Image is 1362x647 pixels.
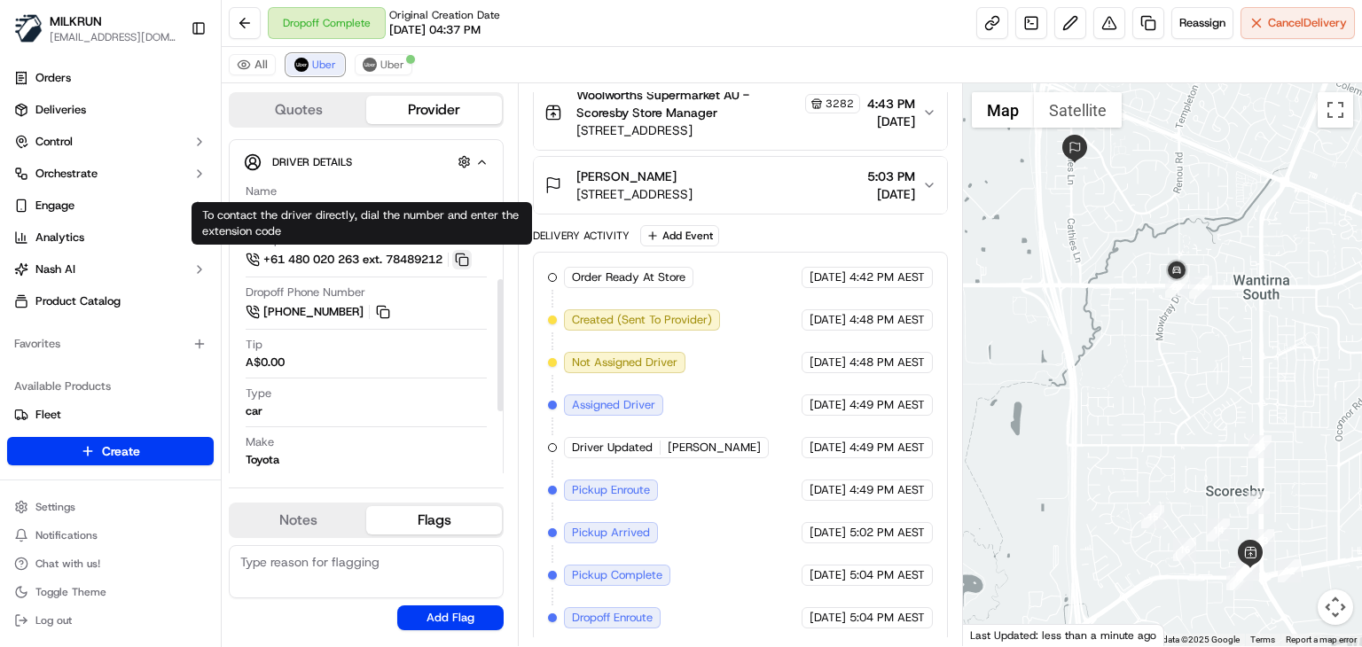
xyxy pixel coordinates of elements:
span: 4:43 PM [867,95,915,113]
span: [DATE] 04:37 PM [389,22,481,38]
span: [PERSON_NAME] [668,440,761,456]
span: 4:42 PM AEST [849,269,925,285]
span: Dropoff Phone Number [246,285,365,300]
button: Uber [286,54,344,75]
button: Add Flag [397,605,504,630]
span: Original Creation Date [389,8,500,22]
span: 4:49 PM AEST [849,397,925,413]
a: [PHONE_NUMBER] [246,302,393,322]
span: 4:49 PM AEST [849,440,925,456]
span: [EMAIL_ADDRESS][DOMAIN_NAME] [50,30,176,44]
span: 5:02 PM AEST [849,525,925,541]
img: uber-new-logo.jpeg [363,58,377,72]
button: Fleet [7,401,214,429]
span: Type [246,386,271,401]
button: Flags [366,506,502,534]
div: 6 [1230,567,1253,590]
a: Deliveries [7,96,214,124]
button: Show street map [972,92,1034,128]
div: Delivery Activity [533,229,630,243]
button: Add Event [640,225,719,246]
button: Show satellite imagery [1034,92,1122,128]
span: Log out [35,613,72,628]
button: All [229,54,276,75]
span: [STREET_ADDRESS] [576,121,860,139]
span: Settings [35,500,75,514]
span: Map data ©2025 Google [1143,635,1240,644]
button: CancelDelivery [1241,7,1355,39]
div: 18 [1248,435,1272,458]
a: Report a map error [1286,635,1357,644]
div: To contact the driver directly, dial the number and enter the extension code [192,202,532,245]
span: Analytics [35,230,84,246]
span: [DATE] [810,567,846,583]
span: Product Catalog [35,293,121,309]
div: 16 [1173,538,1196,561]
span: [DATE] [810,355,846,370]
span: Driver Details [272,155,352,169]
div: 14 [1207,518,1230,542]
a: +61 480 020 263 ext. 78489212 [246,250,472,269]
span: Chat with us! [35,557,100,571]
span: [STREET_ADDRESS] [576,185,693,203]
span: [DATE] [810,482,846,498]
span: Woolworths Supermarket AU - Scoresby Store Manager [576,86,802,121]
div: Toyota [246,452,279,468]
span: [DATE] [867,185,915,203]
button: [PERSON_NAME][STREET_ADDRESS]5:03 PM[DATE] [534,157,947,214]
span: 5:04 PM AEST [849,567,925,583]
span: Create [102,442,140,460]
button: Nash AI [7,255,214,284]
a: Analytics [7,223,214,252]
button: Toggle Theme [7,580,214,604]
span: Pickup Arrived [572,525,650,541]
span: [DATE] [867,113,915,130]
div: 15 [1141,505,1164,528]
a: Orders [7,64,214,92]
span: Reassign [1179,15,1225,31]
div: Available Products [7,372,214,401]
button: Chat with us! [7,551,214,576]
button: Driver Details [244,147,489,176]
span: Orchestrate [35,166,98,182]
span: Created (Sent To Provider) [572,312,712,328]
div: Favorites [7,330,214,358]
div: [PERSON_NAME] [246,201,339,217]
img: Google [967,623,1026,646]
div: A$0.00 [246,355,285,370]
button: Orchestrate [7,160,214,188]
span: Pickup Complete [572,567,662,583]
span: [PERSON_NAME] [576,168,677,185]
span: Nash AI [35,261,75,277]
div: car [246,403,262,419]
span: Order Ready At Store [572,269,685,285]
div: 9 [1236,557,1259,581]
a: Open this area in Google Maps (opens a new window) [967,623,1026,646]
span: [DATE] [810,312,846,328]
a: Product Catalog [7,287,214,316]
button: Control [7,128,214,156]
span: [DATE] [810,440,846,456]
div: 17 [1247,491,1270,514]
span: Orders [35,70,71,86]
img: MILKRUN [14,14,43,43]
span: Name [246,183,277,199]
span: Uber [312,58,336,72]
button: Uber [355,54,412,75]
span: Not Assigned Driver [572,355,677,370]
span: Fleet [35,407,61,423]
span: Dropoff Enroute [572,610,653,626]
span: [PHONE_NUMBER] [263,304,364,320]
button: Settings [7,495,214,519]
span: Toggle Theme [35,585,106,599]
button: Woolworths Supermarket AU - Scoresby Store Manager3282[STREET_ADDRESS]4:43 PM[DATE] [534,75,947,150]
button: Provider [366,96,502,124]
span: [DATE] [810,269,846,285]
span: Uber [380,58,404,72]
button: Notifications [7,523,214,548]
span: 4:48 PM AEST [849,355,925,370]
span: 4:48 PM AEST [849,312,925,328]
span: +61 480 020 263 ext. 78489212 [263,252,442,268]
button: Notes [231,506,366,534]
